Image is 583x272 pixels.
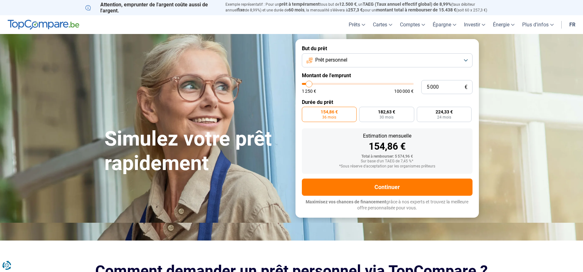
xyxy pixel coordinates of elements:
[288,7,304,12] span: 60 mois
[339,2,357,7] span: 12.500 €
[460,15,489,34] a: Investir
[429,15,460,34] a: Épargne
[104,127,288,176] h1: Simulez votre prêt rapidement
[345,15,369,34] a: Prêts
[307,159,467,164] div: Sur base d'un TAEG de 7,45 %*
[322,115,336,119] span: 36 mois
[465,85,467,90] span: €
[437,115,451,119] span: 24 mois
[369,15,396,34] a: Cartes
[518,15,558,34] a: Plus d'infos
[8,20,79,30] img: TopCompare
[436,110,453,114] span: 224,33 €
[363,2,451,7] span: TAEG (Taux annuel effectif global) de 8,99%
[321,110,338,114] span: 154,86 €
[396,15,429,34] a: Comptes
[306,199,386,204] span: Maximisez vos chances de financement
[85,2,218,14] p: Attention, emprunter de l'argent coûte aussi de l'argent.
[302,53,473,67] button: Prêt personnel
[394,89,414,93] span: 100 000 €
[307,133,467,139] div: Estimation mensuelle
[380,115,394,119] span: 30 mois
[378,110,395,114] span: 182,63 €
[307,164,467,169] div: *Sous réserve d'acceptation par les organismes prêteurs
[302,45,473,51] label: But du prêt
[225,2,498,13] p: Exemple représentatif : Pour un tous but de , un (taux débiteur annuel de 8,99%) et une durée de ...
[307,154,467,159] div: Total à rembourser: 5 574,96 €
[302,72,473,78] label: Montant de l'emprunt
[315,57,347,64] span: Prêt personnel
[302,179,473,196] button: Continuer
[237,7,245,12] span: fixe
[279,2,320,7] span: prêt à tempérament
[302,89,316,93] span: 1 250 €
[489,15,518,34] a: Énergie
[302,199,473,211] p: grâce à nos experts et trouvez la meilleure offre personnalisée pour vous.
[565,15,579,34] a: fr
[376,7,456,12] span: montant total à rembourser de 15.438 €
[307,142,467,151] div: 154,86 €
[348,7,363,12] span: 257,3 €
[302,99,473,105] label: Durée du prêt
